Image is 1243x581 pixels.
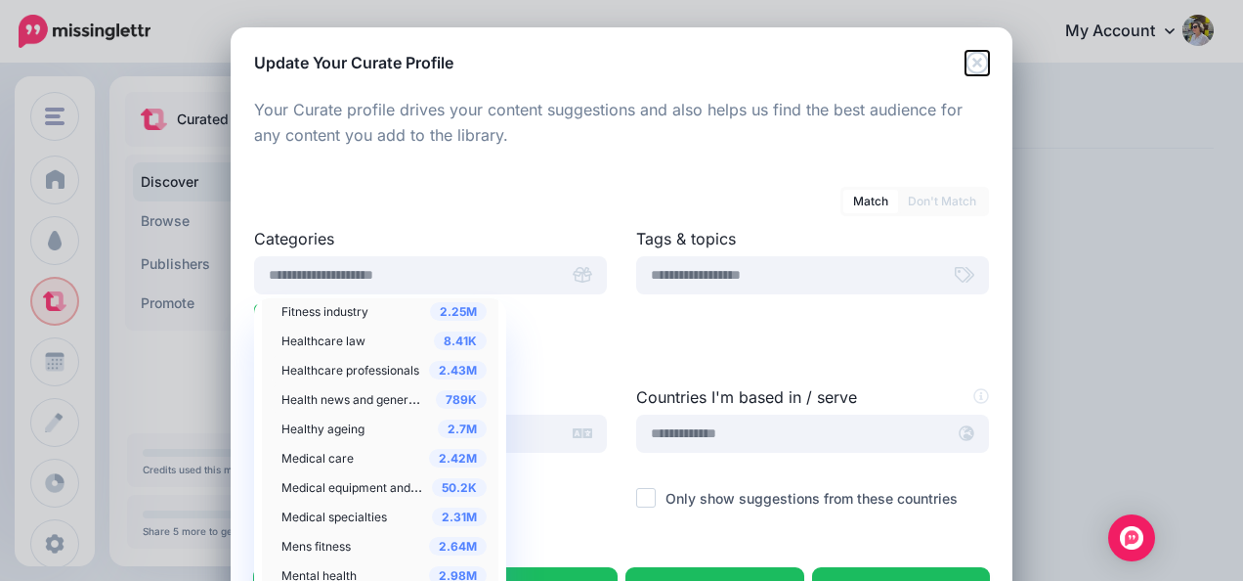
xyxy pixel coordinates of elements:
p: Your Curate profile drives your content suggestions and also helps us find the best audience for ... [254,98,989,149]
a: Don't Match [898,190,986,213]
span: Health news and general info [281,390,442,407]
span: Healthcare law [281,334,365,348]
a: 2.31M Medical specialties [272,502,496,531]
h5: Update Your Curate Profile [254,51,453,74]
a: 2.64M Mens fitness [272,531,496,560]
span: 8.41K [434,332,487,350]
span: 2.64M [429,537,487,556]
a: Match [843,190,898,213]
span: Healthcare professionals [281,363,419,378]
span: 50.2K [432,478,487,497]
span: 2.31M [432,508,487,526]
span: 789K [436,390,487,409]
span: 2.42M [429,449,487,468]
span: Healthy ageing [281,422,364,436]
a: 789K Health news and general info [272,384,496,414]
span: 2.43M [429,361,487,380]
label: Categories [254,227,607,250]
label: Countries I'm based in / serve [636,385,989,409]
a: 2.42M Medical care [272,443,496,472]
span: 2.25M [430,302,487,321]
button: Close [965,51,989,75]
a: 2.43M Healthcare professionals [272,355,496,384]
span: Mens fitness [281,539,351,554]
a: 2.7M Healthy ageing [272,414,496,443]
div: Open Intercom Messenger [1108,514,1155,561]
span: Fitness industry [281,304,368,319]
span: Medical equipment and supplies [281,478,458,495]
span: Medical specialties [281,510,387,524]
span: Medical care [281,451,354,466]
label: Tags & topics [636,227,989,250]
span: 2.7M [438,420,487,438]
label: Media types [254,539,989,562]
a: 8.41K Healthcare law [272,326,496,355]
label: Only show suggestions from these countries [665,487,958,510]
a: 2.25M Fitness industry [272,296,496,326]
a: 50.2K Medical equipment and supplies [272,472,496,502]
